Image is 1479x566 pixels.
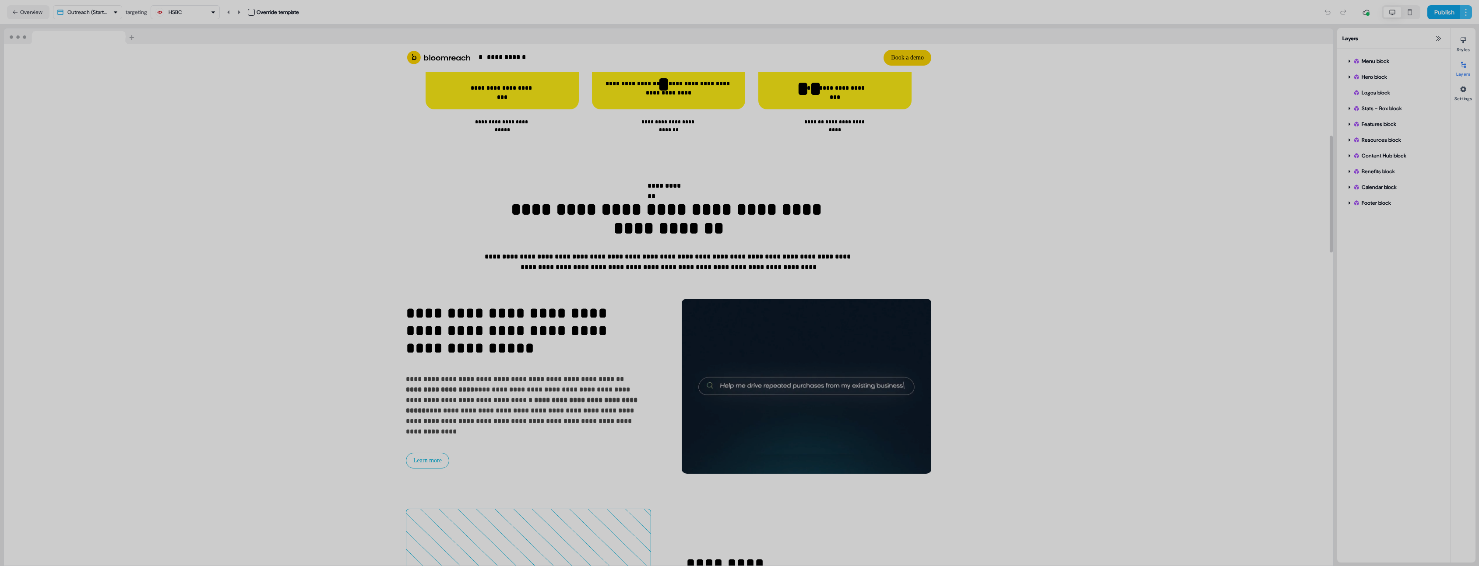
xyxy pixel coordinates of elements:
img: Image [406,50,472,66]
div: Features block [1353,120,1442,129]
div: Content Hub block [1353,151,1442,160]
button: Publish [1427,5,1460,19]
div: Benefits block [1342,164,1445,178]
button: Styles [1451,33,1475,52]
div: Hero block [1353,73,1442,81]
div: Hero block [1342,70,1445,84]
div: Menu block [1353,57,1442,66]
div: Benefits block [1353,167,1442,176]
div: Menu block [1342,54,1445,68]
div: HSBC [169,8,182,17]
div: Layers [1337,28,1451,49]
div: Footer block [1353,199,1442,207]
button: Learn more [406,453,449,468]
div: Override template [257,8,299,17]
div: Features block [1342,117,1445,131]
button: Settings [1451,82,1475,101]
div: Logos block [1353,88,1442,97]
button: Book a demo [884,50,931,66]
div: Stats - Box block [1342,101,1445,115]
div: Content Hub block [1342,149,1445,163]
div: Calendar block [1342,180,1445,194]
div: Stats - Box block [1353,104,1442,113]
div: Calendar block [1353,183,1442,192]
div: Outreach (Starter) [67,8,109,17]
div: Resources block [1353,136,1442,144]
button: Layers [1451,58,1475,77]
button: HSBC [151,5,220,19]
button: Overview [7,5,49,19]
div: Book a demo [672,50,931,66]
div: Logos block [1342,86,1445,100]
img: Browser topbar [4,28,138,44]
div: targeting [126,8,147,17]
img: Image [682,299,931,474]
div: Resources block [1342,133,1445,147]
div: Footer block [1342,196,1445,210]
